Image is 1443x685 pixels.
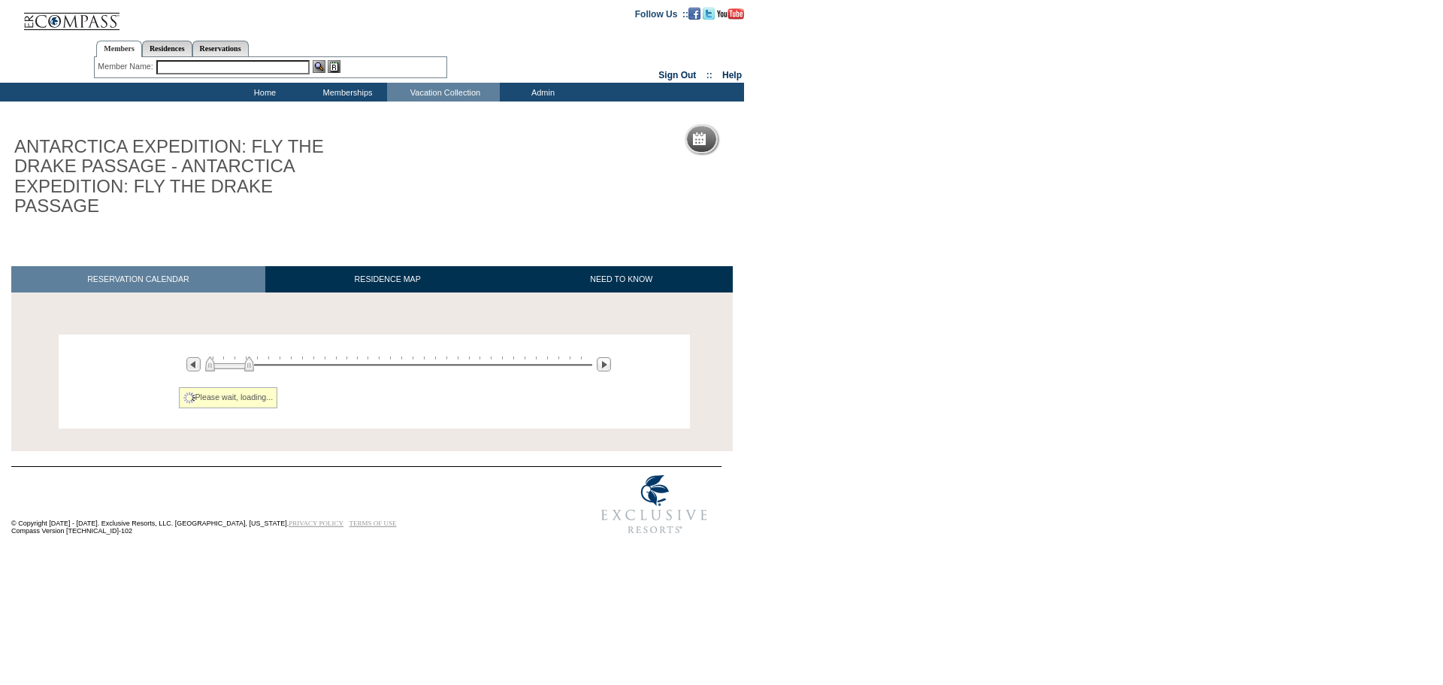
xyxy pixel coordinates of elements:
img: Reservations [328,60,340,73]
img: Previous [186,357,201,371]
a: TERMS OF USE [349,520,397,527]
td: Memberships [304,83,387,102]
td: Vacation Collection [387,83,500,102]
a: Reservations [192,41,249,56]
a: Subscribe to our YouTube Channel [717,8,744,17]
a: Members [96,41,142,57]
img: Next [597,357,611,371]
td: © Copyright [DATE] - [DATE]. Exclusive Resorts, LLC. [GEOGRAPHIC_DATA], [US_STATE]. Compass Versi... [11,468,537,542]
td: Follow Us :: [635,8,688,20]
img: Subscribe to our YouTube Channel [717,8,744,20]
span: :: [706,70,712,80]
td: Home [222,83,304,102]
h1: ANTARCTICA EXPEDITION: FLY THE DRAKE PASSAGE - ANTARCTICA EXPEDITION: FLY THE DRAKE PASSAGE [11,134,348,220]
img: Become our fan on Facebook [688,8,700,20]
a: Residences [142,41,192,56]
img: View [313,60,325,73]
a: Help [722,70,742,80]
a: RESIDENCE MAP [265,266,510,292]
a: Sign Out [658,70,696,80]
div: Please wait, loading... [179,387,278,408]
img: Exclusive Resorts [587,467,721,542]
a: RESERVATION CALENDAR [11,266,265,292]
a: Follow us on Twitter [703,8,715,17]
img: spinner2.gif [183,392,195,404]
a: PRIVACY POLICY [289,520,343,527]
a: Become our fan on Facebook [688,8,700,17]
td: Admin [500,83,582,102]
img: Follow us on Twitter [703,8,715,20]
h5: Reservation Calendar [712,135,827,144]
div: Member Name: [98,60,156,73]
a: NEED TO KNOW [510,266,733,292]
